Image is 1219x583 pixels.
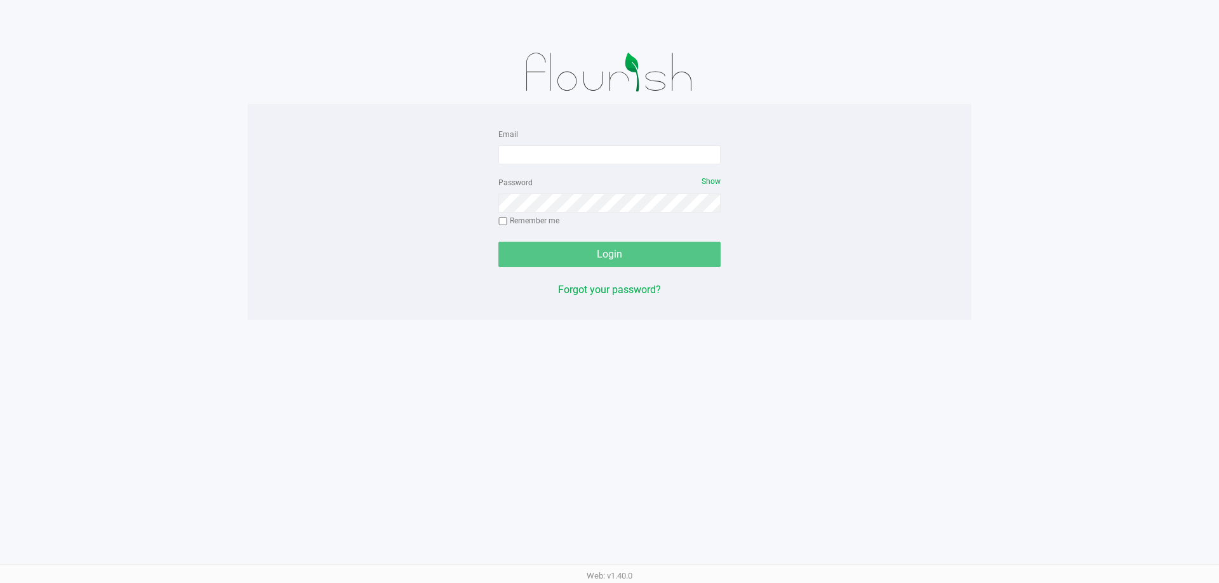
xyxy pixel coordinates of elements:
label: Email [498,129,518,140]
button: Forgot your password? [558,282,661,298]
label: Remember me [498,215,559,226]
span: Show [702,177,721,186]
label: Password [498,177,533,188]
input: Remember me [498,217,507,226]
span: Web: v1.40.0 [587,571,632,580]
